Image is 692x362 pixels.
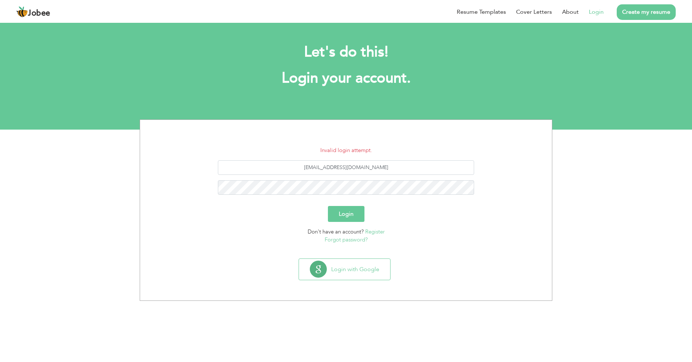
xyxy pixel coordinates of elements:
h1: Login your account. [151,69,541,88]
a: Register [365,228,385,235]
a: Resume Templates [457,8,506,16]
a: Jobee [16,6,50,18]
a: Create my resume [617,4,676,20]
li: Invalid login attempt. [145,146,547,155]
a: Forgot password? [325,236,368,243]
span: Don't have an account? [308,228,364,235]
img: jobee.io [16,6,28,18]
h2: Let's do this! [151,43,541,62]
button: Login [328,206,364,222]
input: Email [218,160,474,175]
span: Jobee [28,9,50,17]
a: Login [589,8,604,16]
a: About [562,8,579,16]
button: Login with Google [299,259,390,280]
a: Cover Letters [516,8,552,16]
